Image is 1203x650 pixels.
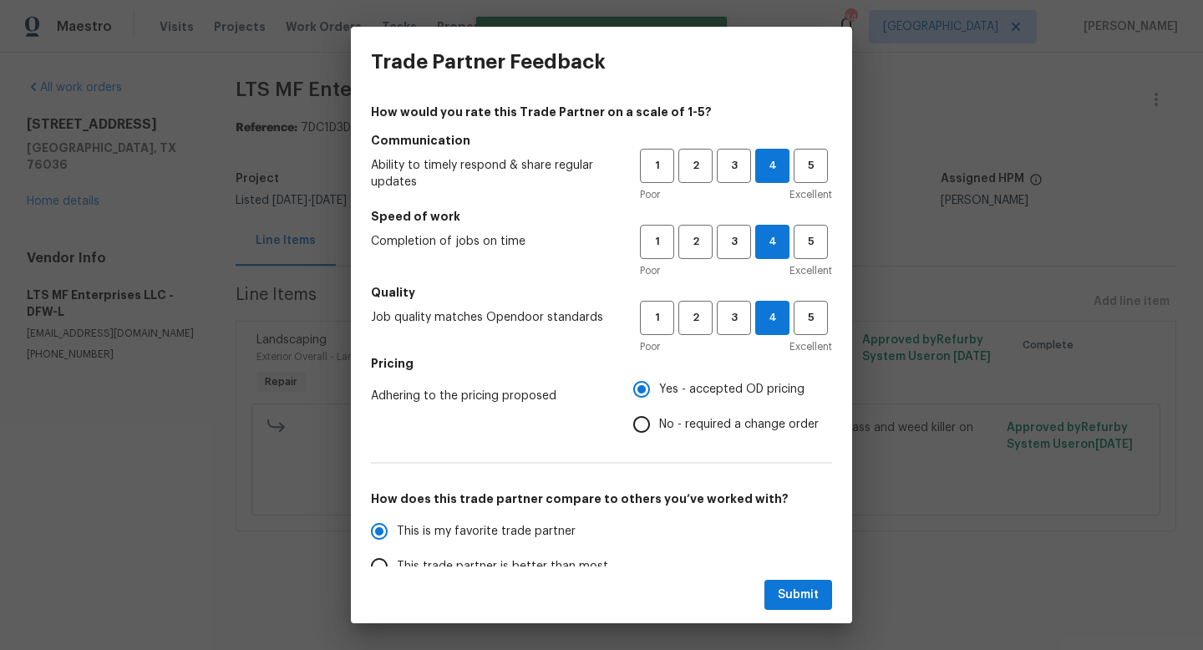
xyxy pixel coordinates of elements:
[371,309,613,326] span: Job quality matches Opendoor standards
[755,301,789,335] button: 4
[718,232,749,251] span: 3
[371,388,607,404] span: Adhering to the pricing proposed
[718,156,749,175] span: 3
[642,308,673,328] span: 1
[789,186,832,203] span: Excellent
[717,149,751,183] button: 3
[794,301,828,335] button: 5
[371,233,613,250] span: Completion of jobs on time
[794,149,828,183] button: 5
[397,523,576,541] span: This is my favorite trade partner
[778,585,819,606] span: Submit
[640,262,660,279] span: Poor
[371,104,832,120] h4: How would you rate this Trade Partner on a scale of 1-5?
[756,232,789,251] span: 4
[371,355,832,372] h5: Pricing
[371,284,832,301] h5: Quality
[640,301,674,335] button: 1
[795,308,826,328] span: 5
[680,232,711,251] span: 2
[642,232,673,251] span: 1
[764,580,832,611] button: Submit
[640,338,660,355] span: Poor
[371,132,832,149] h5: Communication
[795,232,826,251] span: 5
[717,225,751,259] button: 3
[678,301,713,335] button: 2
[640,149,674,183] button: 1
[371,157,613,190] span: Ability to timely respond & share regular updates
[755,149,789,183] button: 4
[755,225,789,259] button: 4
[678,149,713,183] button: 2
[794,225,828,259] button: 5
[371,50,606,74] h3: Trade Partner Feedback
[659,416,819,434] span: No - required a change order
[680,156,711,175] span: 2
[717,301,751,335] button: 3
[789,262,832,279] span: Excellent
[718,308,749,328] span: 3
[633,372,832,442] div: Pricing
[659,381,805,399] span: Yes - accepted OD pricing
[640,186,660,203] span: Poor
[640,225,674,259] button: 1
[371,208,832,225] h5: Speed of work
[795,156,826,175] span: 5
[789,338,832,355] span: Excellent
[397,558,608,576] span: This trade partner is better than most
[371,490,832,507] h5: How does this trade partner compare to others you’ve worked with?
[756,156,789,175] span: 4
[678,225,713,259] button: 2
[642,156,673,175] span: 1
[680,308,711,328] span: 2
[756,308,789,328] span: 4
